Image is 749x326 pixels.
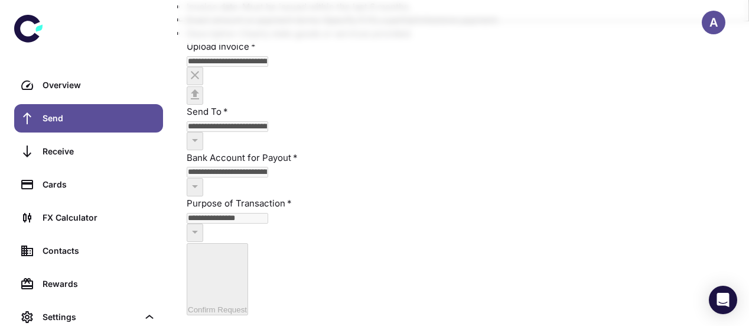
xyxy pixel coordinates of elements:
button: Open [187,224,203,242]
a: Overview [14,71,163,99]
button: Confirm Request [187,243,248,315]
div: Receive [43,145,156,158]
div: Cards [43,178,156,191]
div: Rewards [43,277,156,291]
button: A [702,11,725,34]
a: Contacts [14,237,163,265]
label: Bank Account for Payout [187,152,298,163]
button: Open [187,132,203,150]
div: Contacts [43,244,156,257]
a: Receive [14,137,163,166]
label: Upload Invoice [187,41,256,52]
a: Cards [14,170,163,199]
button: Open [187,178,203,196]
div: Open Intercom Messenger [709,286,737,314]
a: Send [14,104,163,133]
div: Overview [43,79,156,92]
a: FX Calculator [14,204,163,232]
a: Rewards [14,270,163,298]
div: Settings [43,311,138,324]
div: FX Calculator [43,211,156,224]
label: Purpose of Transaction [187,198,292,209]
div: Send [43,112,156,125]
label: Send To [187,106,228,117]
span: Confirm Request [188,296,247,305]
